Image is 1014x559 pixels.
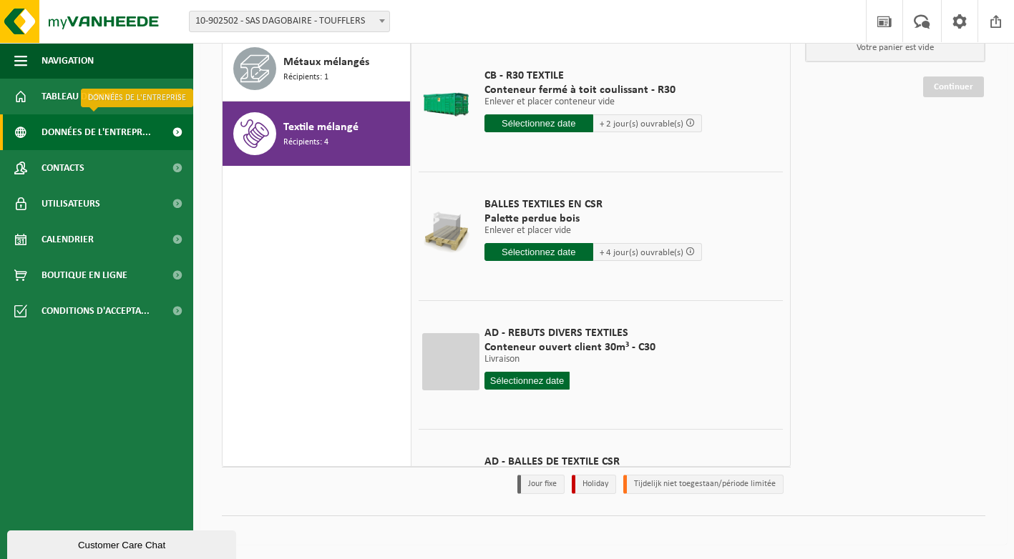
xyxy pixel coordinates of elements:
span: Métaux mélangés [283,54,369,71]
span: 10-902502 - SAS DAGOBAIRE - TOUFFLERS [189,11,390,32]
input: Sélectionnez date [484,372,570,390]
p: Enlever et placer vide [484,226,702,236]
span: Navigation [42,43,94,79]
p: Votre panier est vide [806,34,985,61]
span: + 2 jour(s) ouvrable(s) [600,119,683,129]
a: Continuer [923,76,984,97]
span: Utilisateurs [42,186,100,222]
span: Récipients: 4 [283,136,328,149]
button: Textile mélangé Récipients: 4 [223,102,411,166]
span: Conditions d'accepta... [42,293,150,329]
input: Sélectionnez date [484,114,593,132]
input: Sélectionnez date [484,243,593,261]
span: Calendrier [42,222,94,257]
span: Tableau de bord [42,79,119,114]
span: 10-902502 - SAS DAGOBAIRE - TOUFFLERS [190,11,389,31]
span: CB - R30 TEXTILE [484,69,702,83]
span: AD - BALLES DE TEXTILE CSR [484,455,638,469]
li: Tijdelijk niet toegestaan/période limitée [623,475,784,494]
span: AD - REBUTS DIVERS TEXTILES [484,326,655,340]
span: Conteneur fermé à toit coulissant - R30 [484,83,702,97]
p: Livraison [484,355,655,365]
span: Conteneur ouvert client 30m³ - C30 [484,340,655,355]
span: Récipients: 1 [283,71,328,84]
button: Métaux mélangés Récipients: 1 [223,36,411,102]
span: Textile mélangé [283,119,359,136]
p: Enlever et placer conteneur vide [484,97,702,107]
iframe: chat widget [7,528,239,559]
span: Palette perdue bois [484,212,702,226]
span: Boutique en ligne [42,257,127,293]
span: Contacts [42,150,84,186]
span: + 4 jour(s) ouvrable(s) [600,248,683,257]
span: BALLES TEXTILES EN CSR [484,197,702,212]
li: Holiday [572,475,616,494]
span: Données de l'entrepr... [42,114,151,150]
li: Jour fixe [517,475,565,494]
